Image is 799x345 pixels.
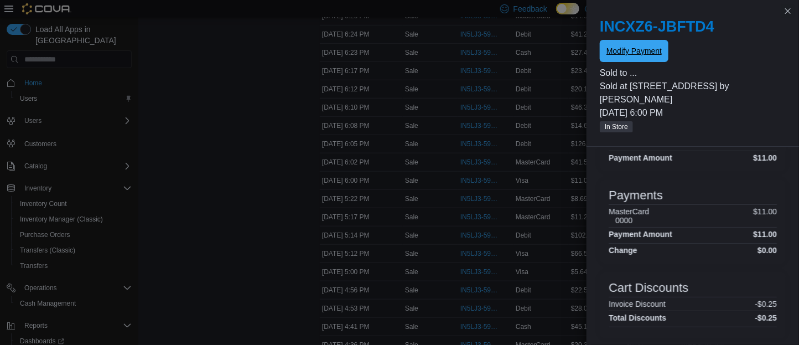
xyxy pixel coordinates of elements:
[600,40,668,62] button: Modify Payment
[600,106,786,120] p: [DATE] 6:00 PM
[609,313,666,322] h4: Total Discounts
[609,300,666,308] h6: Invoice Discount
[605,122,628,132] span: In Store
[600,80,786,106] p: Sold at [STREET_ADDRESS] by [PERSON_NAME]
[600,66,786,80] p: Sold to ...
[755,313,777,322] h4: -$0.25
[755,300,777,308] p: -$0.25
[609,246,637,255] h4: Change
[609,281,688,295] h3: Cart Discounts
[609,207,649,216] h6: MasterCard
[753,230,777,239] h4: $11.00
[609,189,663,202] h3: Payments
[606,45,662,56] span: Modify Payment
[600,18,786,35] h2: INCXZ6-JBFTD4
[753,207,777,225] p: $11.00
[615,216,649,225] h6: 0000
[609,153,672,162] h4: Payment Amount
[781,4,795,18] button: Close this dialog
[758,246,777,255] h4: $0.00
[600,121,633,132] span: In Store
[609,230,672,239] h4: Payment Amount
[753,153,777,162] h4: $11.00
